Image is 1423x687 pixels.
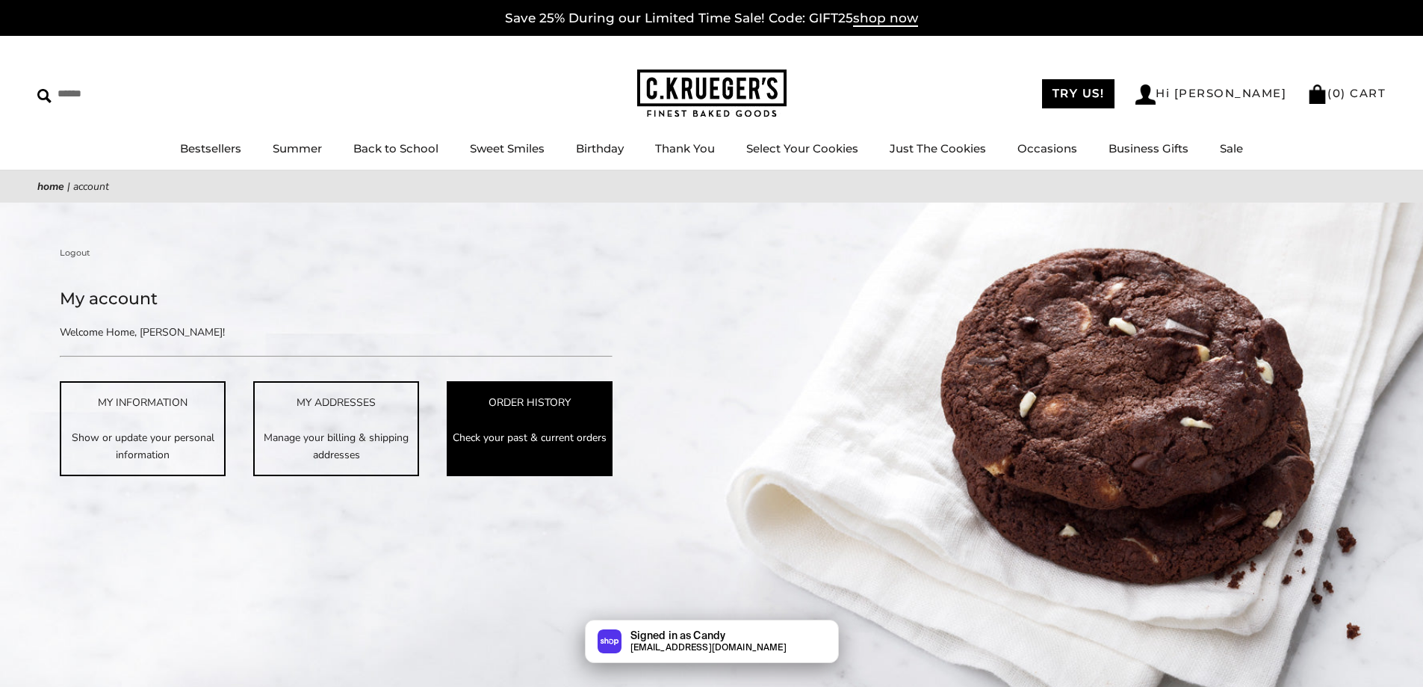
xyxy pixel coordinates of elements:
div: ORDER HISTORY [448,394,611,411]
div: MY ADDRESSES [255,394,418,411]
a: (0) CART [1307,86,1386,100]
a: MY ADDRESSES Manage your billing & shipping addresses [253,381,419,475]
img: Search [37,89,52,103]
a: Home [37,179,64,194]
a: Hi [PERSON_NAME] [1135,84,1286,105]
a: Thank You [655,141,715,155]
a: Select Your Cookies [746,141,858,155]
a: Summer [273,141,322,155]
h1: My account [60,286,613,312]
p: Check your past & current orders [448,429,611,446]
img: Bag [1307,84,1327,104]
a: ORDER HISTORY Check your past & current orders [447,381,613,475]
a: Logout [60,246,90,259]
a: MY INFORMATION Show or update your personal information [60,381,226,475]
span: | [67,179,70,194]
a: Bestsellers [180,141,241,155]
a: Save 25% During our Limited Time Sale! Code: GIFT25shop now [505,10,918,27]
a: Occasions [1017,141,1077,155]
p: Show or update your personal information [61,429,224,463]
p: Welcome Home, [PERSON_NAME]! [60,324,456,341]
a: Sale [1220,141,1243,155]
span: 0 [1333,86,1342,100]
a: Back to School [353,141,438,155]
a: Business Gifts [1109,141,1188,155]
img: C.KRUEGER'S [637,70,787,118]
input: Search [37,82,215,105]
a: TRY US! [1042,79,1115,108]
span: shop now [853,10,918,27]
a: Birthday [576,141,624,155]
a: Sweet Smiles [470,141,545,155]
p: Manage your billing & shipping addresses [255,429,418,463]
nav: breadcrumbs [37,178,1386,195]
a: Just The Cookies [890,141,986,155]
img: Account [1135,84,1156,105]
span: Account [73,179,109,194]
div: MY INFORMATION [61,394,224,411]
